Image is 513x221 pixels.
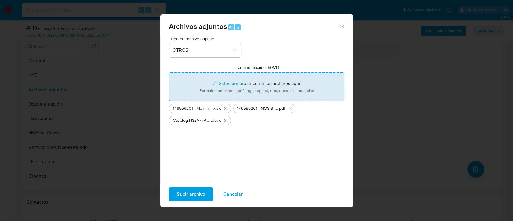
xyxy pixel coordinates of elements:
span: 149556201 - NOSIS_Manager_InformeIndividual_20276365771_620658_20250825084453 [237,106,278,112]
span: OTROS [173,47,231,53]
button: Eliminar 149556201 - NOSIS_Manager_InformeIndividual_20276365771_620658_20250825084453.pdf [286,105,294,112]
span: Tipo de archivo adjunto [170,37,243,41]
span: .pdf [278,106,285,112]
span: .docx [211,118,221,124]
button: OTROS [169,43,241,57]
ul: Archivos seleccionados [169,101,344,125]
span: 149556201 - Movimientos [173,106,213,112]
label: Tamaño máximo: 50MB [236,65,279,70]
span: Alt [229,25,234,30]
button: Eliminar 149556201 - Movimientos.xlsx [222,105,229,112]
button: Cancelar [215,187,251,201]
button: Subir archivo [169,187,213,201]
span: Subir archivo [177,188,205,201]
span: Archivos adjuntos [169,21,227,32]
button: Eliminar Caselog HSzAk7P9TzrFw5Qxx5Dbwnq2_2025_08_19_18_09_38.docx [222,117,229,124]
span: Caselog HSzAk7P9TzrFw5Qxx5Dbwnq2_2025_08_19_18_09_38 [173,118,211,124]
span: a [237,25,239,30]
span: .xlsx [213,106,221,112]
button: Cerrar [339,23,344,29]
span: Cancelar [223,188,243,201]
